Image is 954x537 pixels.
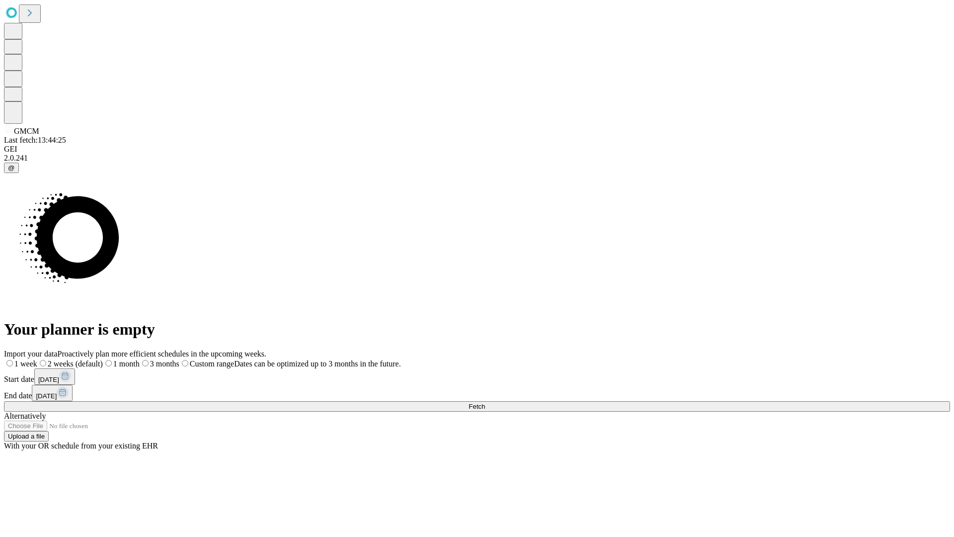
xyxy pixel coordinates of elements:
[32,385,73,401] button: [DATE]
[113,359,140,368] span: 1 month
[6,360,13,366] input: 1 week
[58,350,266,358] span: Proactively plan more efficient schedules in the upcoming weeks.
[4,412,46,420] span: Alternatively
[4,350,58,358] span: Import your data
[8,164,15,172] span: @
[4,163,19,173] button: @
[4,320,950,339] h1: Your planner is empty
[4,154,950,163] div: 2.0.241
[4,136,66,144] span: Last fetch: 13:44:25
[234,359,400,368] span: Dates can be optimized up to 3 months in the future.
[469,403,485,410] span: Fetch
[4,368,950,385] div: Start date
[182,360,188,366] input: Custom rangeDates can be optimized up to 3 months in the future.
[34,368,75,385] button: [DATE]
[4,385,950,401] div: End date
[14,359,37,368] span: 1 week
[4,401,950,412] button: Fetch
[40,360,46,366] input: 2 weeks (default)
[4,442,158,450] span: With your OR schedule from your existing EHR
[150,359,179,368] span: 3 months
[4,145,950,154] div: GEI
[48,359,103,368] span: 2 weeks (default)
[142,360,149,366] input: 3 months
[190,359,234,368] span: Custom range
[38,376,59,383] span: [DATE]
[105,360,112,366] input: 1 month
[14,127,39,135] span: GMCM
[36,392,57,400] span: [DATE]
[4,431,49,442] button: Upload a file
